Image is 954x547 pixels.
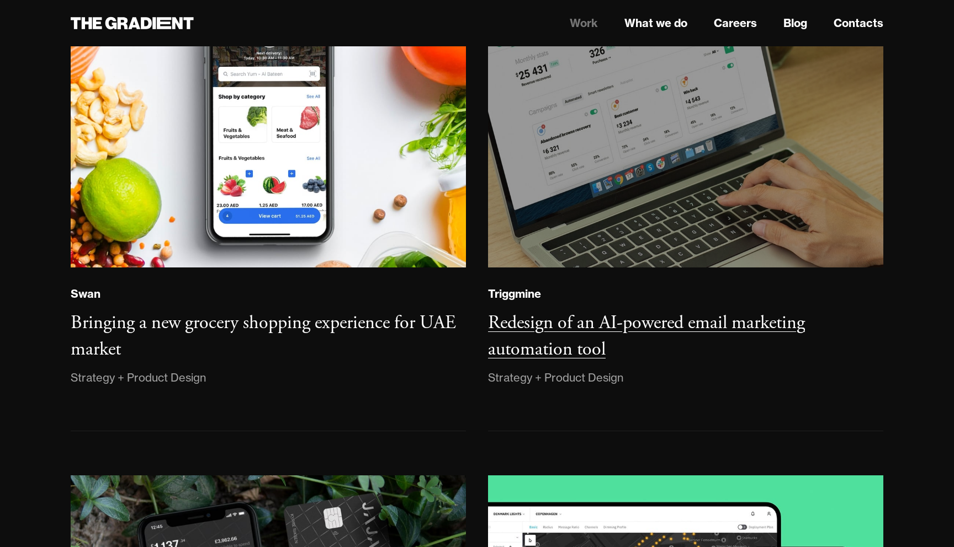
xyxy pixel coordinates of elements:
a: Contacts [834,15,883,31]
div: Strategy + Product Design [71,369,206,387]
div: Swan [71,287,100,301]
a: What we do [624,15,687,31]
div: Strategy + Product Design [488,369,623,387]
a: Careers [714,15,757,31]
h3: Redesign of an AI-powered email marketing automation tool [488,311,805,361]
a: Work [570,15,598,31]
div: Triggmine [488,287,541,301]
h3: Bringing a new grocery shopping experience for UAE market [71,311,456,361]
a: Blog [783,15,807,31]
